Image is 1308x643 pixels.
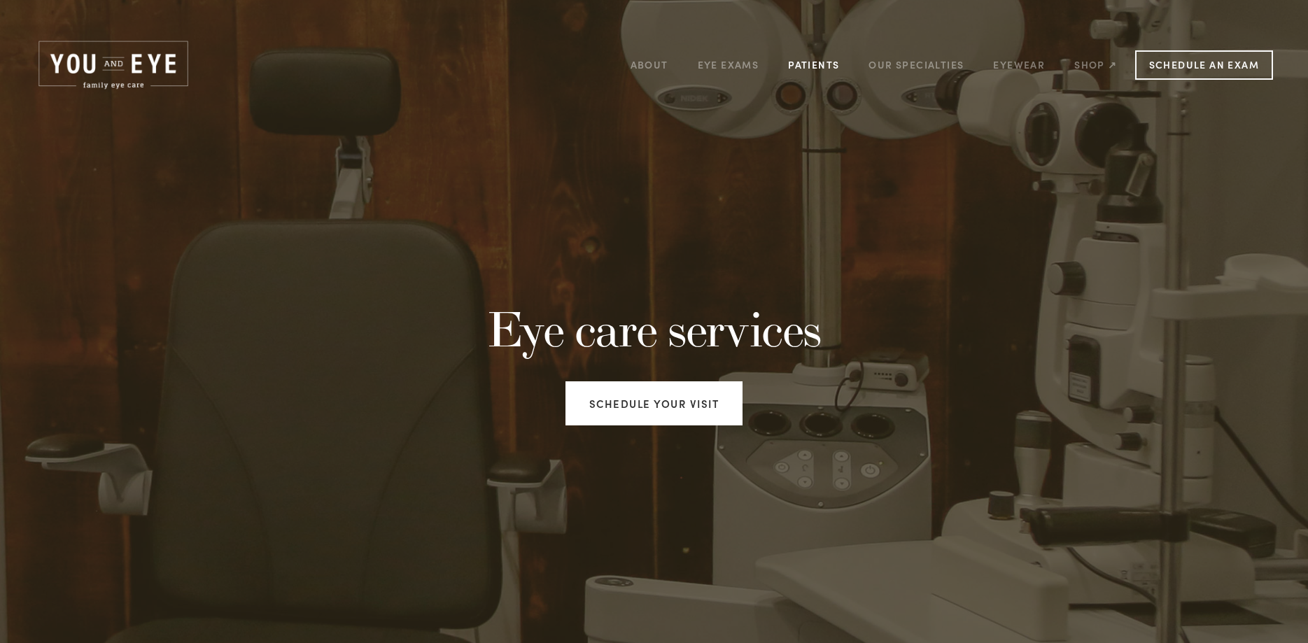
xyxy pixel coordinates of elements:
[993,54,1045,76] a: Eyewear
[1135,50,1273,80] a: Schedule an Exam
[565,381,743,425] a: Schedule your visit
[631,54,668,76] a: About
[277,301,1032,358] h1: Eye care services
[35,38,192,92] img: Rochester, MN | You and Eye | Family Eye Care
[698,54,759,76] a: Eye Exams
[788,54,839,76] a: Patients
[1074,54,1117,76] a: Shop ↗
[869,58,964,71] a: Our Specialties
